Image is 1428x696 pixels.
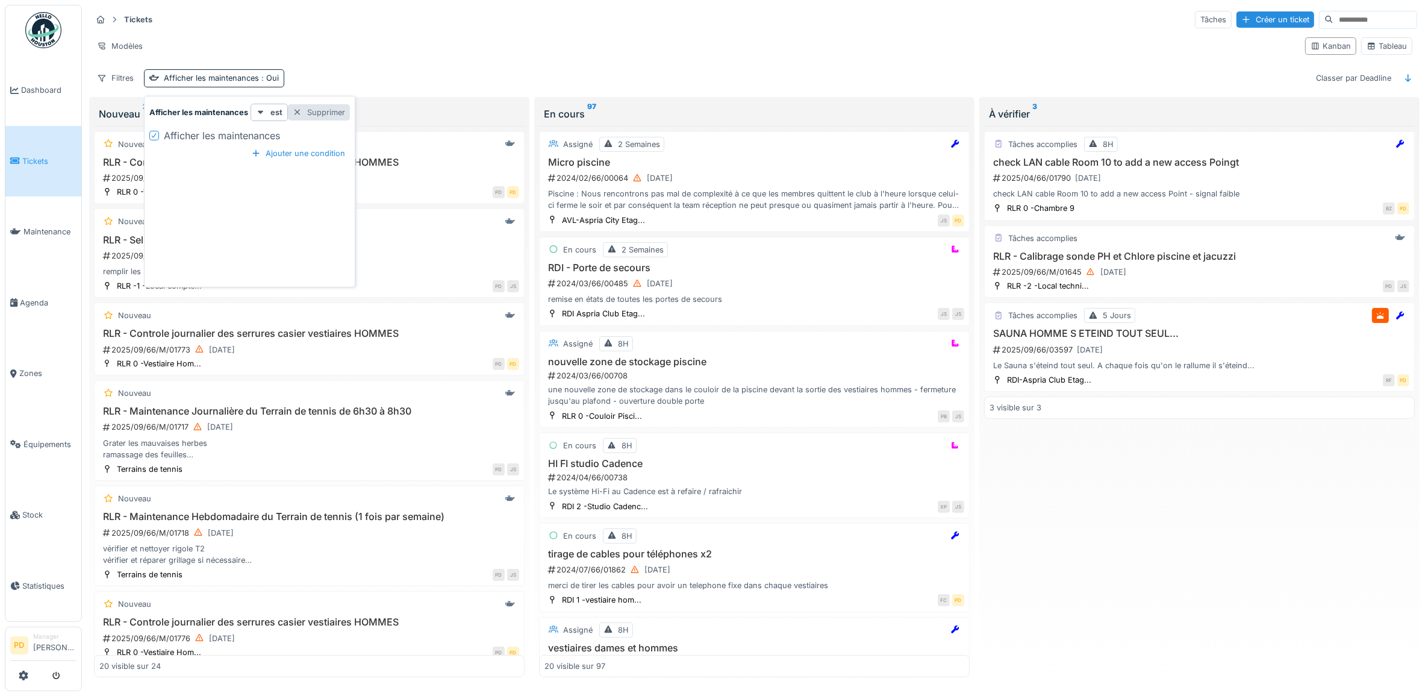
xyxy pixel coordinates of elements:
[209,344,235,356] div: [DATE]
[1008,139,1077,150] div: Tâches accomplies
[22,580,76,592] span: Statistiques
[288,104,350,121] div: Supprimer
[493,280,505,292] div: PD
[1383,202,1395,215] div: BZ
[938,410,950,422] div: PB
[1007,374,1091,386] div: RDI-Aspria Club Etag...
[102,525,519,541] div: 2025/09/66/M/01718
[544,642,964,654] h3: vestiaires dames et hommes
[99,406,519,417] h3: RLR - Maintenance Journalière du Terrain de tennis de 6h30 à 8h30
[507,647,519,659] div: PD
[562,594,641,606] div: RDI 1 -vestiaire hom...
[544,660,605,672] div: 20 visible sur 97
[562,308,645,319] div: RDI Aspria Club Etag...
[563,139,593,150] div: Assigné
[507,186,519,198] div: PD
[938,308,950,320] div: JS
[507,569,519,581] div: JS
[270,107,282,118] strong: est
[99,543,519,566] div: vérifier et nettoyer rigole T2 vérifier et réparer grillage si nécessaire Nettoyer les entrées de...
[938,215,950,227] div: JS
[547,370,964,381] div: 2024/03/66/00708
[647,172,673,184] div: [DATE]
[1103,310,1131,321] div: 5 Jours
[99,328,519,339] h3: RLR - Controle journalier des serrures casier vestiaires HOMMES
[1100,266,1126,278] div: [DATE]
[102,248,519,263] div: 2025/09/66/M/01692
[544,262,964,274] h3: RDI - Porte de secours
[21,84,76,96] span: Dashboard
[1397,202,1409,215] div: PD
[544,486,964,497] div: Le système Hi-Fi au Cadence est à refaire / rafraichir
[1007,280,1089,292] div: RLR -2 -Local techni...
[563,338,593,350] div: Assigné
[622,440,632,451] div: 8H
[493,186,505,198] div: PD
[562,501,648,512] div: RDI 2 -Studio Cadenc...
[259,74,279,83] span: : Oui
[989,107,1410,121] div: À vérifier
[143,107,152,121] sup: 24
[22,155,76,167] span: Tickets
[92,69,139,87] div: Filtres
[493,569,505,581] div: PD
[622,244,664,256] div: 2 Semaines
[1397,374,1409,386] div: PD
[102,171,519,186] div: 2025/09/66/M/01770
[1008,233,1077,244] div: Tâches accomplies
[562,410,642,422] div: RLR 0 -Couloir Pisci...
[618,624,629,636] div: 8H
[644,564,670,575] div: [DATE]
[1007,202,1074,214] div: RLR 0 -Chambre 9
[102,631,519,646] div: 2025/09/66/M/01776
[992,171,1409,186] div: 2025/04/66/01790
[118,139,151,150] div: Nouveau
[149,107,248,118] strong: Afficher les maintenances
[10,636,28,654] li: PD
[117,358,201,369] div: RLR 0 -Vestiaire Hom...
[99,157,519,168] h3: RLR - Controle journalier des serrures casier vestiaires HOMMES
[99,511,519,522] h3: RLR - Maintenance Hebdomadaire du Terrain de tennis (1 fois par semaine)
[118,387,151,399] div: Nouveau
[587,107,596,121] sup: 97
[23,439,76,450] span: Équipements
[22,509,76,521] span: Stock
[544,157,964,168] h3: Micro piscine
[117,569,182,580] div: Terrains de tennis
[99,616,519,628] h3: RLR - Controle journalier des serrures casier vestiaires HOMMES
[990,188,1409,199] div: check LAN cable Room 10 to add a new access Point - signal faible
[1383,374,1395,386] div: RF
[33,632,76,658] li: [PERSON_NAME]
[1077,344,1103,356] div: [DATE]
[209,633,235,644] div: [DATE]
[493,463,505,475] div: PD
[544,548,964,560] h3: tirage de cables pour téléphones x2
[92,37,148,55] div: Modèles
[117,186,201,198] div: RLR 0 -Vestiaire Hom...
[547,472,964,483] div: 2024/04/66/00738
[563,244,596,256] div: En cours
[19,368,76,379] span: Zones
[507,358,519,370] div: PD
[99,660,161,672] div: 20 visible sur 24
[992,342,1409,357] div: 2025/09/66/03597
[990,157,1409,168] h3: check LAN cable Room 10 to add a new access Poingt
[102,342,519,357] div: 2025/09/66/M/01773
[990,328,1409,339] h3: SAUNA HOMME S ETEIND TOUT SEUL...
[544,384,964,407] div: une nouvelle zone de stockage dans le couloir de la piscine devant la sortie des vestiaires homme...
[99,234,519,246] h3: RLR - Sel adoucisseur
[622,530,632,542] div: 8H
[23,226,76,237] span: Maintenance
[562,215,645,226] div: AVL-Aspria City Etag...
[1236,11,1314,28] div: Créer un ticket
[119,14,157,25] strong: Tickets
[117,280,202,292] div: RLR -1 -Local compte...
[99,437,519,460] div: Grater les mauvaises herbes ramassage des feuilles Vidange des poubelles Rangement du matériel su...
[952,594,964,606] div: PD
[990,360,1409,371] div: Le Sauna s'éteind tout seul. A chaque fois qu'on le rallume il s'éteind...
[618,338,629,350] div: 8H
[25,12,61,48] img: Badge_color-CXgf-gQk.svg
[618,139,660,150] div: 2 Semaines
[563,624,593,636] div: Assigné
[938,594,950,606] div: FC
